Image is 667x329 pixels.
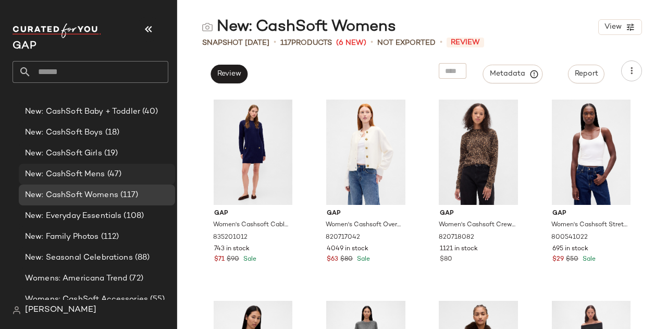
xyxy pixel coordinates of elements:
[355,256,370,263] span: Sale
[489,69,537,79] span: Metadata
[552,245,588,254] span: 695 in stock
[280,39,291,47] span: 117
[25,231,99,243] span: New: Family Photos
[214,255,225,264] span: $71
[202,22,213,32] img: svg%3e
[574,70,598,78] span: Report
[552,255,564,264] span: $29
[127,273,143,285] span: (72)
[103,127,120,139] span: (18)
[431,100,526,205] img: cn60149791.jpg
[133,252,150,264] span: (88)
[604,23,622,31] span: View
[213,221,291,230] span: Women's Cashsoft Cable-Knit Mini Sweater Dress by Gap Dark Navy Blue Size XS
[580,256,596,263] span: Sale
[274,36,276,49] span: •
[148,294,165,306] span: (55)
[552,209,630,218] span: Gap
[370,36,373,49] span: •
[551,233,588,242] span: 800541022
[227,255,239,264] span: $90
[340,255,353,264] span: $80
[241,256,256,263] span: Sale
[13,23,101,38] img: cfy_white_logo.C9jOOHJF.svg
[25,168,105,180] span: New: CashSoft Mens
[105,168,122,180] span: (47)
[13,306,21,314] img: svg%3e
[440,209,517,218] span: Gap
[211,65,248,83] button: Review
[213,233,248,242] span: 835201012
[568,65,604,83] button: Report
[440,245,478,254] span: 1121 in stock
[336,38,366,48] span: (6 New)
[13,41,36,52] span: Current Company Name
[326,221,403,230] span: Women's Cashsoft Oversized Chunky Cardigan by Gap Ivory Beige Frost Size S
[214,209,292,218] span: Gap
[566,255,578,264] span: $50
[25,127,103,139] span: New: CashSoft Boys
[118,189,139,201] span: (117)
[25,273,127,285] span: Womens: Americana Trend
[214,245,250,254] span: 743 in stock
[440,36,442,49] span: •
[598,19,642,35] button: View
[25,294,148,306] span: Womens: CashSoft Accessories
[102,148,118,160] span: (19)
[99,231,119,243] span: (112)
[140,106,158,118] span: (40)
[202,38,269,48] span: Snapshot [DATE]
[25,252,133,264] span: New: Seasonal Celebrations
[25,210,121,222] span: New: Everyday Essentials
[217,70,241,78] span: Review
[202,17,396,38] div: New: CashSoft Womens
[25,148,102,160] span: New: CashSoft Girls
[25,304,96,316] span: [PERSON_NAME]
[377,38,436,48] span: Not Exported
[447,38,484,47] span: Review
[25,189,118,201] span: New: CashSoft Womens
[544,100,638,205] img: cn60197339.jpg
[25,106,140,118] span: New: CashSoft Baby + Toddler
[280,38,332,48] div: Products
[439,221,516,230] span: Women's Cashsoft Crewneck Sweater by Gap Leopard Brown Tall Size M
[439,233,474,242] span: 820718082
[327,209,404,218] span: Gap
[327,255,338,264] span: $63
[326,233,360,242] span: 820717042
[551,221,629,230] span: Women's Cashsoft Stretch Crop Tank Top by Gap Ivory Beige Frost Size S
[318,100,413,205] img: cn60275490.jpg
[121,210,144,222] span: (108)
[483,65,543,83] button: Metadata
[327,245,368,254] span: 4049 in stock
[440,255,452,264] span: $80
[206,100,300,205] img: cn60139963.jpg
